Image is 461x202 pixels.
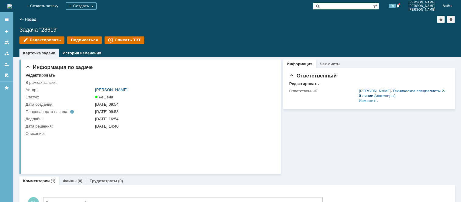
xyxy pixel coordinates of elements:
[359,89,391,93] a: [PERSON_NAME]
[95,102,272,107] div: [DATE] 09:54
[95,109,272,114] div: [DATE] 09:53
[2,38,12,47] a: Заявки на командах
[359,98,378,103] div: Изменить
[26,102,94,107] div: Дата создания:
[26,64,93,70] span: Информация по задаче
[289,89,358,94] div: Ответственный:
[2,49,12,58] a: Заявки в моей ответственности
[26,117,94,122] div: Дедлайн:
[7,4,12,9] a: Перейти на домашнюю страницу
[2,27,12,36] a: Создать заявку
[359,89,446,98] div: /
[26,131,274,136] div: Описание:
[63,51,101,55] a: История изменения
[95,124,272,129] div: [DATE] 14:40
[118,179,123,183] div: (0)
[26,124,94,129] div: Дата решения:
[359,89,445,98] a: Технические специалисты 2-й линии (инженеры)
[7,4,12,9] img: logo
[25,17,36,22] a: Назад
[95,87,128,92] a: [PERSON_NAME]
[287,62,312,66] a: Информация
[26,73,55,78] div: Редактировать
[26,80,94,85] div: В рамках заявки:
[63,179,77,183] a: Файлы
[2,70,12,80] a: Мои согласования
[373,3,379,9] span: Расширенный поиск
[408,8,435,12] span: [PERSON_NAME]
[51,179,56,183] div: (1)
[66,2,97,10] div: Создать
[289,81,319,86] div: Редактировать
[26,95,94,100] div: Статус:
[408,4,435,8] span: [PERSON_NAME]
[289,73,337,79] span: Ответственный
[2,60,12,69] a: Мои заявки
[77,179,82,183] div: (0)
[19,27,455,33] div: Задача "28619"
[95,117,272,122] div: [DATE] 16:54
[408,1,435,4] span: [PERSON_NAME]
[90,179,117,183] a: Трудозатраты
[95,95,113,99] span: Решена
[23,51,55,55] a: Карточка задачи
[23,179,50,183] a: Комментарии
[447,16,455,23] div: Сделать домашней страницей
[437,16,445,23] div: Добавить в избранное
[389,4,396,8] span: 29
[26,87,94,92] div: Автор:
[26,109,87,114] div: Плановая дата начала:
[320,62,340,66] a: Чек-листы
